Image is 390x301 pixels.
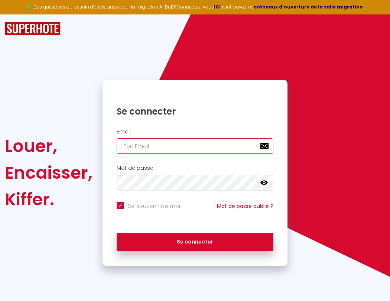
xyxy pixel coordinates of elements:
[5,22,61,36] img: SuperHote logo
[117,129,274,135] h2: Email
[5,186,92,213] div: Kiffer.
[217,202,273,210] a: Mot de passe oublié ?
[6,3,28,25] button: Ouvrir le widget de chat LiveChat
[117,106,274,117] h1: Se connecter
[214,4,221,10] a: ICI
[117,165,274,171] h2: Mot de passe
[117,233,274,251] button: Se connecter
[5,133,92,159] div: Louer,
[254,4,363,10] a: créneaux d'ouverture de la salle migration
[117,138,274,154] input: Ton Email
[5,159,92,186] div: Encaisser,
